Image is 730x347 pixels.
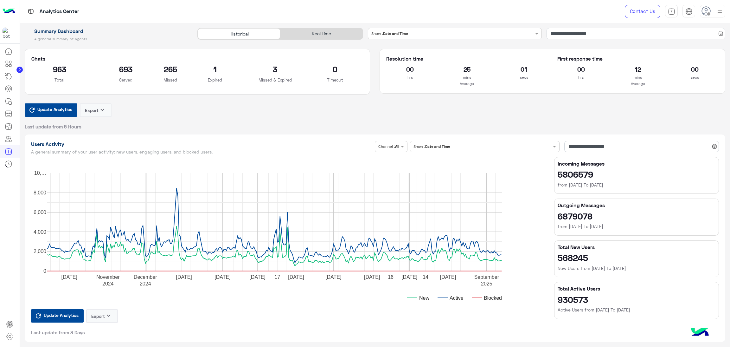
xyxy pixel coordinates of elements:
[386,56,547,62] h5: Resolution time
[25,28,190,34] h1: Summary Dashboard
[33,209,46,215] text: 6,000
[423,274,428,279] text: 14
[500,64,548,74] h2: 01
[558,285,715,292] h5: Total Active Users
[557,74,605,81] p: hrs
[558,265,715,272] h6: New Users from [DATE] To [DATE]
[33,249,46,254] text: 2,000
[86,309,118,323] button: Exportkeyboard_arrow_down
[671,64,719,74] h2: 00
[325,274,341,279] text: [DATE]
[97,64,154,74] h2: 693
[558,223,715,230] h6: from [DATE] To [DATE]
[3,5,15,18] img: Logo
[40,7,79,16] p: Analytics Center
[625,5,660,18] a: Contact Us
[401,274,417,279] text: [DATE]
[198,28,280,39] div: Historical
[481,281,492,286] text: 2025
[614,64,662,74] h2: 12
[34,170,46,176] text: 10,…
[558,307,715,313] h6: Active Users from [DATE] To [DATE]
[386,81,547,87] p: Average
[27,7,35,15] img: tab
[280,28,363,39] div: Real time
[31,64,88,74] h2: 963
[31,77,88,83] p: Total
[31,56,364,62] h5: Chats
[80,103,112,117] button: Exportkeyboard_arrow_down
[364,274,380,279] text: [DATE]
[307,64,363,74] h2: 0
[558,182,715,188] h6: from [DATE] To [DATE]
[97,77,154,83] p: Served
[443,74,491,81] p: mins
[558,160,715,167] h5: Incoming Messages
[163,64,177,74] h2: 265
[25,103,77,117] button: Update Analytics
[253,64,297,74] h2: 3
[388,274,394,279] text: 16
[716,8,724,16] img: profile
[614,74,662,81] p: mins
[99,106,106,114] i: keyboard_arrow_down
[274,274,280,279] text: 17
[163,77,177,83] p: Missed
[558,244,715,250] h5: Total New Users
[671,74,719,81] p: secs
[395,144,399,149] b: All
[557,81,719,87] p: Average
[557,56,719,62] h5: First response time
[215,274,230,279] text: [DATE]
[450,295,464,300] text: Active
[31,157,543,309] svg: A chart.
[31,149,373,154] h5: A general summary of your user activity: new users, engaging users, and blocked users.
[685,8,693,15] img: tab
[105,312,112,319] i: keyboard_arrow_down
[31,309,84,323] button: Update Analytics
[484,295,502,300] text: Blocked
[102,281,114,286] text: 2024
[558,252,715,263] h2: 568245
[36,105,74,114] span: Update Analytics
[3,28,14,39] img: 1403182699927242
[31,141,373,147] h1: Users Activity
[33,190,46,195] text: 8,000
[474,274,499,279] text: September
[557,64,605,74] h2: 00
[25,123,81,130] span: Last update from 5 Hours
[25,36,190,42] h5: A general summary of agents
[176,274,192,279] text: [DATE]
[558,169,715,179] h2: 5806579
[187,77,243,83] p: Expired
[383,31,408,36] b: Date and Time
[307,77,363,83] p: Timeout
[440,274,456,279] text: [DATE]
[187,64,243,74] h2: 1
[443,64,491,74] h2: 25
[43,268,46,274] text: 0
[558,202,715,208] h5: Outgoing Messages
[386,64,434,74] h2: 00
[96,274,119,279] text: November
[253,77,297,83] p: Missed & Expired
[500,74,548,81] p: secs
[665,5,678,18] a: tab
[33,229,46,234] text: 4,000
[558,211,715,221] h2: 6879078
[689,322,711,344] img: hulul-logo.png
[425,144,450,149] b: Date and Time
[61,274,77,279] text: [DATE]
[386,74,434,81] p: hrs
[249,274,265,279] text: [DATE]
[419,295,429,300] text: New
[288,274,304,279] text: [DATE]
[558,294,715,304] h2: 930573
[42,311,80,319] span: Update Analytics
[668,8,675,15] img: tab
[133,274,157,279] text: December
[139,281,151,286] text: 2024
[31,329,85,336] span: Last update from 3 Days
